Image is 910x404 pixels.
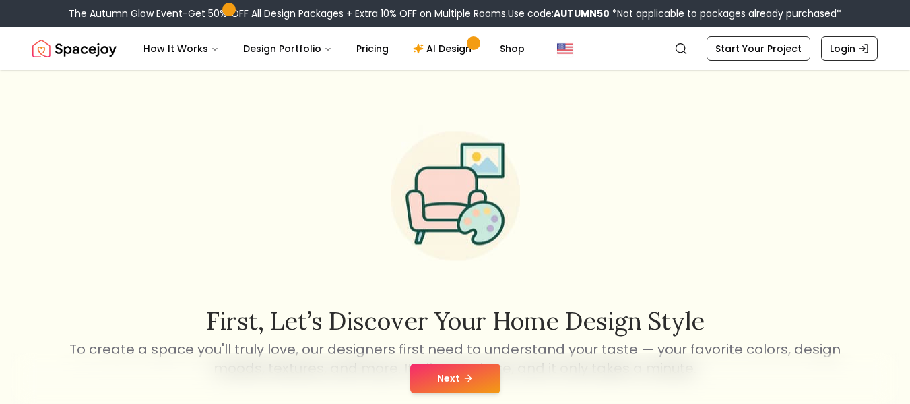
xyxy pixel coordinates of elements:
button: Next [410,364,500,393]
a: Spacejoy [32,35,117,62]
span: *Not applicable to packages already purchased* [610,7,841,20]
a: Pricing [346,35,399,62]
button: Design Portfolio [232,35,343,62]
a: AI Design [402,35,486,62]
a: Login [821,36,878,61]
button: How It Works [133,35,230,62]
p: To create a space you'll truly love, our designers first need to understand your taste — your fav... [67,340,843,378]
img: Start Style Quiz Illustration [369,109,542,282]
h2: First, let’s discover your home design style [67,308,843,335]
nav: Global [32,27,878,70]
a: Shop [489,35,535,62]
nav: Main [133,35,535,62]
img: Spacejoy Logo [32,35,117,62]
div: The Autumn Glow Event-Get 50% OFF All Design Packages + Extra 10% OFF on Multiple Rooms. [69,7,841,20]
img: United States [557,40,573,57]
a: Start Your Project [707,36,810,61]
b: AUTUMN50 [554,7,610,20]
span: Use code: [508,7,610,20]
